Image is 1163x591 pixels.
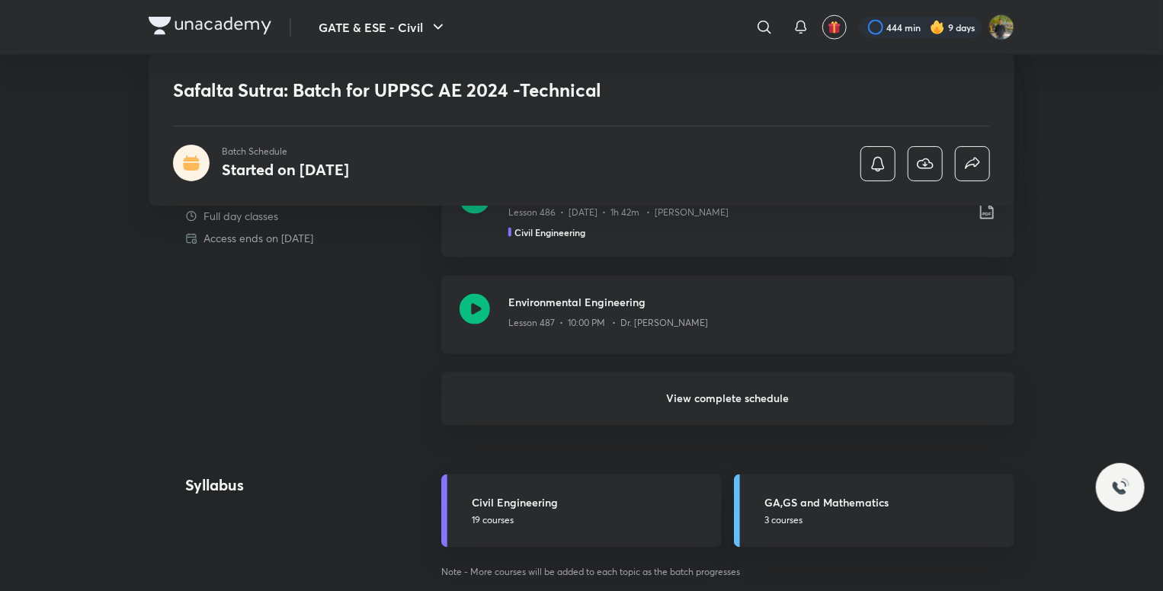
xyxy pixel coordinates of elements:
[930,20,945,35] img: streak
[514,225,585,239] h5: Civil Engineering
[508,206,729,219] p: Lesson 486 • [DATE] • 1h 42m • [PERSON_NAME]
[508,294,996,310] h3: Environmental Engineering
[185,474,392,497] h4: Syllabus
[441,372,1014,426] h6: View complete schedule
[822,15,847,40] button: avatar
[828,21,841,34] img: avatar
[508,316,708,330] p: Lesson 487 • 10:00 PM • Dr. [PERSON_NAME]
[309,12,457,43] button: GATE & ESE - Civil
[472,514,713,528] p: 19 courses
[764,495,1005,511] h5: GA,GS and Mathematics
[764,514,1005,528] p: 3 courses
[472,495,713,511] h5: Civil Engineering
[734,474,1014,548] a: GA,GS and Mathematics3 courses
[203,208,278,224] p: Full day classes
[988,14,1014,40] img: shubham rawat
[1111,478,1129,497] img: ttu
[441,276,1014,372] a: Environmental EngineeringLesson 487 • 10:00 PM • Dr. [PERSON_NAME]
[441,566,1014,580] p: Note - More courses will be added to each topic as the batch progresses
[222,145,349,158] p: Batch Schedule
[222,159,349,180] h4: Started on [DATE]
[173,79,770,101] h1: Safalta Sutra: Batch for UPPSC AE 2024 -Technical
[149,17,271,35] img: Company Logo
[441,165,1014,276] a: Properties of Material - Part XXLesson 486 • [DATE] • 1h 42m • [PERSON_NAME]Civil Engineering
[441,474,722,548] a: Civil Engineering19 courses
[203,230,313,246] p: Access ends on [DATE]
[149,17,271,39] a: Company Logo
